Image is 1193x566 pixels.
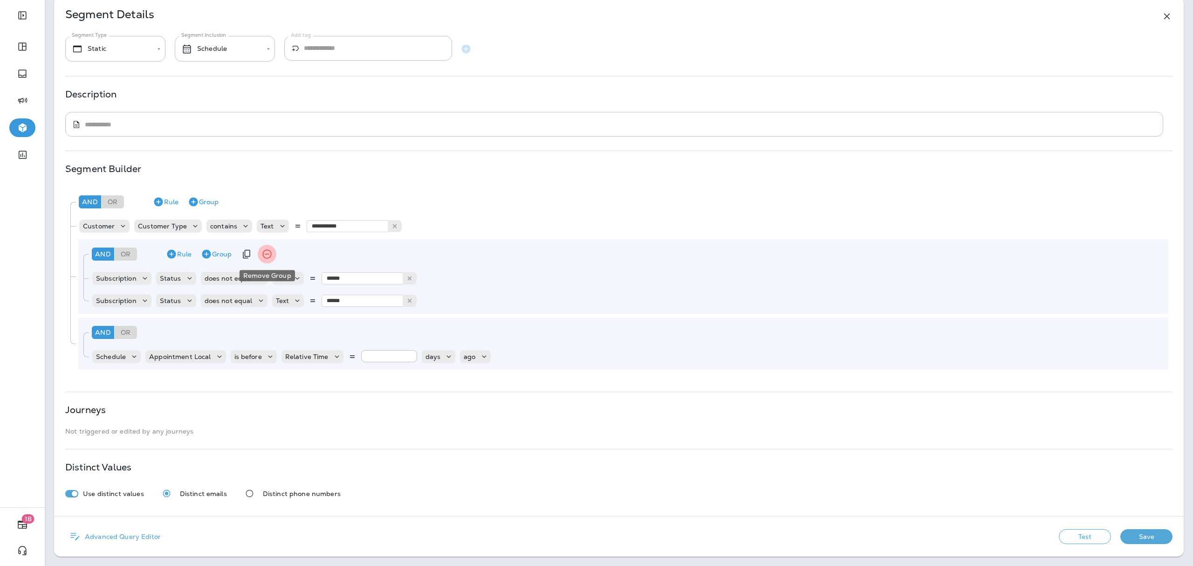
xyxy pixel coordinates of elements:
button: Expand Sidebar [9,6,35,25]
button: Duplicate Group [237,247,256,262]
p: does not equal [205,275,253,282]
div: Or [115,248,137,261]
p: Journeys [65,406,106,414]
button: 18 [9,515,35,534]
button: Group [197,247,235,262]
button: Remove Group [258,245,276,263]
p: does not equal [205,297,253,304]
p: Schedule [96,353,126,360]
p: ago [464,353,475,360]
p: Distinct phone numbers [263,490,341,497]
p: Description [65,90,117,98]
button: Advanced Query Editor [65,528,165,545]
p: Text [261,222,274,230]
p: contains [210,222,237,230]
div: And [79,195,101,208]
div: Or [102,195,124,208]
div: Remove Group [240,270,295,281]
p: Status [160,275,181,282]
button: Test [1059,529,1111,544]
button: Rule [162,247,195,262]
p: Status [160,297,181,304]
span: 18 [22,514,34,524]
div: And [92,326,114,339]
p: Appointment Local [149,353,211,360]
div: Static [72,43,151,55]
p: days [425,353,441,360]
p: Relative Time [285,353,329,360]
p: Text [276,297,289,304]
div: Schedule [181,43,260,55]
p: Segment Details [65,11,154,22]
p: Customer Type [138,222,187,230]
p: Subscription [96,297,137,304]
button: Save [1120,529,1172,544]
p: Subscription [96,275,137,282]
button: Group [184,194,222,209]
p: Customer [83,222,115,230]
p: Not triggered or edited by any journeys [65,428,1172,435]
label: Segment Type [72,32,107,39]
div: Or [115,326,137,339]
div: And [92,248,114,261]
p: Distinct emails [180,490,227,497]
p: is before [234,353,262,360]
label: Segment Inclusion [181,32,226,39]
p: Segment Builder [65,165,141,173]
p: Distinct Values [65,463,131,471]
p: Use distinct values [83,490,144,497]
label: Add tag [291,32,311,39]
button: Rule [149,194,182,209]
p: Advanced Query Editor [81,533,161,540]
